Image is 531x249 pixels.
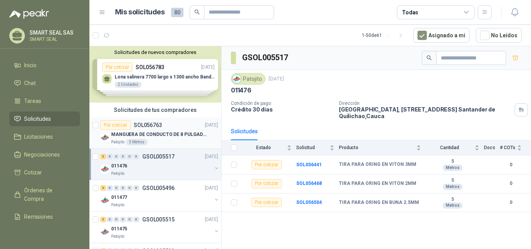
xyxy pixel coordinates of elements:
div: 0 [107,154,113,159]
p: SMART SEAL SAS [30,30,78,35]
b: SOL056468 [296,181,322,186]
span: Chat [24,79,36,87]
div: Patojito [231,73,265,85]
span: search [426,55,432,61]
div: Solicitudes de nuevos compradoresPor cotizarSOL056783[DATE] Lona salinera 7700 largo x 1300 ancho... [89,46,221,103]
a: Por cotizarSOL056763[DATE] Company LogoMANGUERA DE CONDUCTO DE 8 PULGADAS DE ALAMBRE DE ACERO PUP... [89,117,221,149]
p: [GEOGRAPHIC_DATA], [STREET_ADDRESS] Santander de Quilichao , Cauca [339,106,512,119]
span: # COTs [500,145,515,150]
a: Negociaciones [9,147,80,162]
b: TIRA PARA ORING EN VITON 2MM [339,181,416,187]
a: Tareas [9,94,80,108]
img: Company Logo [100,227,110,237]
th: # COTs [500,140,531,155]
span: Negociaciones [24,150,60,159]
a: 3 0 0 0 0 0 GSOL005496[DATE] Company Logo011477Patojito [100,183,220,208]
b: 0 [500,180,522,187]
p: MANGUERA DE CONDUCTO DE 8 PULGADAS DE ALAMBRE DE ACERO PU [111,131,208,138]
div: 3 [100,154,106,159]
div: Por cotizar [252,198,282,207]
b: 5 [426,197,479,203]
p: SOL056763 [134,122,162,128]
p: SMART SEAL [30,37,78,42]
span: search [194,9,200,15]
div: 0 [133,217,139,222]
span: Remisiones [24,212,53,221]
div: 0 [114,217,119,222]
span: Licitaciones [24,132,53,141]
p: 011475 [111,225,127,233]
div: Metros [443,184,463,190]
div: 0 [127,154,133,159]
div: 0 [133,154,139,159]
div: 0 [114,154,119,159]
img: Company Logo [100,164,110,174]
a: 3 0 0 0 0 0 GSOL005515[DATE] Company Logo011475Patojito [100,215,220,240]
a: Inicio [9,58,80,73]
th: Producto [339,140,426,155]
div: 0 [127,217,133,222]
div: 0 [114,185,119,191]
a: Cotizar [9,165,80,180]
b: TIRA PARA ORING EN BUNA 2.5MM [339,200,419,206]
div: 0 [133,185,139,191]
span: Inicio [24,61,37,70]
img: Company Logo [100,196,110,205]
a: Órdenes de Compra [9,183,80,206]
div: Solicitudes [231,127,258,136]
a: Solicitudes [9,111,80,126]
b: TIRA PARA ORING EN VITON 3MM [339,162,416,168]
div: 0 [120,185,126,191]
div: 0 [120,217,126,222]
p: GSOL005515 [142,217,175,222]
div: Todas [402,8,418,17]
div: Metros [443,165,463,171]
span: Cotizar [24,168,42,177]
b: 0 [500,161,522,169]
a: Configuración [9,227,80,242]
div: 5 Metros [126,139,148,145]
p: [DATE] [269,75,284,83]
p: [DATE] [205,122,218,129]
button: Asignado a mi [413,28,470,43]
p: Dirección [339,101,512,106]
th: Cantidad [426,140,484,155]
th: Docs [484,140,500,155]
p: [DATE] [205,185,218,192]
div: 1 - 50 de 61 [362,29,407,42]
a: SOL056441 [296,162,322,167]
p: 011477 [111,194,127,201]
p: GSOL005496 [142,185,175,191]
span: 80 [171,8,183,17]
button: Solicitudes de nuevos compradores [93,49,218,55]
a: SOL056504 [296,200,322,205]
p: Condición de pago [231,101,333,106]
span: Solicitudes [24,115,51,123]
span: Cantidad [426,145,473,150]
a: 3 0 0 0 0 0 GSOL005517[DATE] Company Logo011476Patojito [100,152,220,177]
div: 0 [127,185,133,191]
th: Solicitud [296,140,339,155]
p: 011476 [111,162,127,170]
div: Por cotizar [252,179,282,188]
h1: Mis solicitudes [115,7,165,18]
div: 0 [120,154,126,159]
div: 3 [100,217,106,222]
img: Company Logo [232,75,241,83]
span: Estado [242,145,285,150]
a: Licitaciones [9,129,80,144]
p: 011476 [231,86,252,94]
a: Remisiones [9,209,80,224]
p: Patojito [111,233,124,240]
p: [DATE] [205,153,218,160]
b: 5 [426,158,479,165]
th: Estado [242,140,296,155]
button: No Leídos [476,28,522,43]
img: Logo peakr [9,9,49,19]
div: 3 [100,185,106,191]
p: GSOL005517 [142,154,175,159]
div: 0 [107,185,113,191]
div: Por cotizar [252,160,282,169]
